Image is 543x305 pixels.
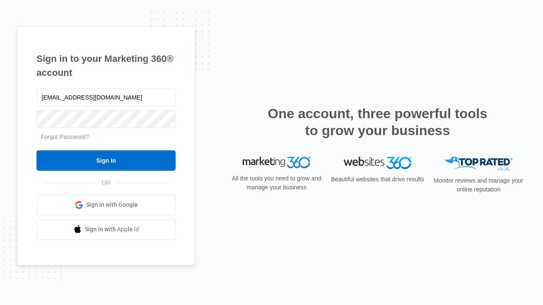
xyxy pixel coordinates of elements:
[243,157,311,169] img: Marketing 360
[36,219,176,240] a: Sign in with Apple Id
[96,178,117,187] span: OR
[445,157,512,171] img: Top Rated Local
[431,176,526,194] p: Monitor reviews and manage your online reputation
[86,200,138,209] span: Sign in with Google
[36,150,176,171] input: Sign In
[229,174,324,192] p: All the tools you need to grow and manage your business
[85,225,139,234] span: Sign in with Apple Id
[36,89,176,106] input: Email
[36,195,176,215] a: Sign in with Google
[36,52,176,80] h1: Sign in to your Marketing 360® account
[344,157,411,169] img: Websites 360
[265,105,490,139] h2: One account, three powerful tools to grow your business
[330,175,425,184] p: Beautiful websites that drive results
[41,133,89,140] a: Forgot Password?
